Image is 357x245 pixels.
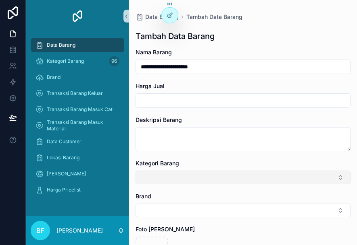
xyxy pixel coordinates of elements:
span: Kategori Barang [136,160,179,167]
span: BF [36,226,44,235]
span: Nama Barang [136,49,172,56]
div: 96 [109,56,119,66]
span: Data Barang [145,13,178,21]
span: [PERSON_NAME] [47,171,86,177]
button: Select Button [136,171,351,184]
a: Data Customer [31,134,124,149]
span: Transaksi Barang Masuk Material [47,119,116,132]
a: Transaksi Barang Masuk Material [31,118,124,133]
a: Data Barang [31,38,124,52]
a: Brand [31,70,124,84]
span: Brand [136,193,151,200]
a: Transaksi Barang Masuk Cat [31,102,124,117]
img: App logo [71,10,84,23]
span: Kategori Barang [47,58,84,64]
a: Kategori Barang96 [31,54,124,68]
span: Brand [47,74,61,80]
span: Deskripsi Barang [136,116,182,123]
span: Harga Pricelist [47,187,81,193]
button: Select Button [136,204,351,217]
span: Transaksi Barang Keluar [47,90,103,97]
a: Data Barang [136,13,178,21]
span: Data Customer [47,138,81,145]
a: [PERSON_NAME] [31,167,124,181]
a: Lokasi Barang [31,150,124,165]
h1: Tambah Data Barang [136,31,215,42]
span: Data Barang [47,42,75,48]
a: Transaksi Barang Keluar [31,86,124,101]
span: Lokasi Barang [47,154,79,161]
div: scrollable content [26,32,129,208]
p: [PERSON_NAME] [56,226,103,235]
a: Tambah Data Barang [186,13,242,21]
a: Harga Pricelist [31,183,124,197]
span: Transaksi Barang Masuk Cat [47,106,113,113]
span: Harga Jual [136,82,165,89]
span: Foto [PERSON_NAME] [136,226,195,233]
